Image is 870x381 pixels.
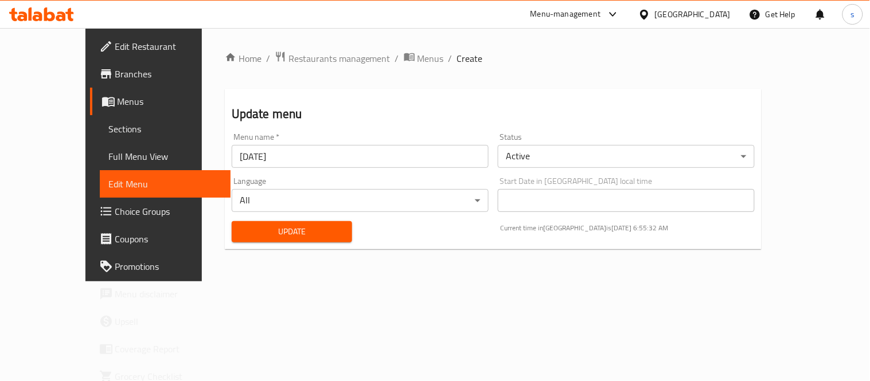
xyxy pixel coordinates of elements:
li: / [448,52,452,65]
a: Coverage Report [90,335,231,363]
span: Menu disclaimer [115,287,221,301]
span: Edit Restaurant [115,40,221,53]
a: Upsell [90,308,231,335]
li: / [395,52,399,65]
span: Coupons [115,232,221,246]
span: Choice Groups [115,205,221,218]
li: / [266,52,270,65]
a: Menus [404,51,444,66]
a: Restaurants management [275,51,391,66]
span: Upsell [115,315,221,328]
div: All [232,189,489,212]
a: Branches [90,60,231,88]
a: Menu disclaimer [90,280,231,308]
nav: breadcrumb [225,51,762,66]
span: Full Menu View [109,150,221,163]
a: Edit Restaurant [90,33,231,60]
div: Active [498,145,755,168]
button: Update [232,221,352,242]
span: Menus [118,95,221,108]
span: Branches [115,67,221,81]
a: Edit Menu [100,170,231,198]
span: Coverage Report [115,342,221,356]
span: Edit Menu [109,177,221,191]
input: Please enter Menu name [232,145,489,168]
span: Restaurants management [288,52,391,65]
span: Create [457,52,483,65]
span: Sections [109,122,221,136]
div: Menu-management [530,7,601,21]
div: [GEOGRAPHIC_DATA] [655,8,731,21]
p: Current time in [GEOGRAPHIC_DATA] is [DATE] 6:55:32 AM [500,223,755,233]
a: Coupons [90,225,231,253]
a: Choice Groups [90,198,231,225]
a: Sections [100,115,231,143]
h2: Update menu [232,105,755,123]
a: Menus [90,88,231,115]
span: Promotions [115,260,221,273]
a: Full Menu View [100,143,231,170]
a: Promotions [90,253,231,280]
span: s [851,8,855,21]
a: Home [225,52,262,65]
span: Menus [418,52,444,65]
span: Update [241,225,343,239]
